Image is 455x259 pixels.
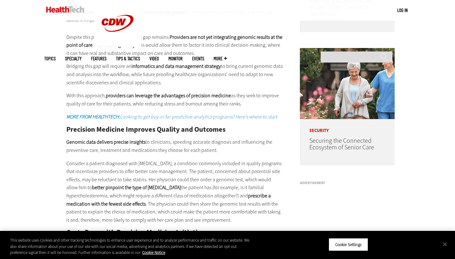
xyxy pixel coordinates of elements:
[438,237,452,251] button: Close
[66,139,145,145] strong: Genomic data delivers precise insights
[66,126,283,133] h2: Precision Medicine Improves Quality and Outcomes
[91,56,106,61] a: Features
[65,56,82,61] span: Specialty
[300,119,395,133] p: Security
[66,160,283,224] p: Consider a patient diagnosed with [MEDICAL_DATA], a condition commonly included in quality progra...
[66,113,278,120] a: MORE FROM HEALTHTECH:Looking to get buy-in for predictive analytics programs? Here’s where to start.
[149,56,159,61] a: Video
[214,56,227,61] span: More
[300,48,395,119] img: nurse walks with senior woman through a garden
[397,7,408,13] a: Log in
[66,229,283,236] h2: Costs Drop with Precision Medicine Initiatives
[116,56,140,61] a: Tips & Tactics
[66,62,283,87] p: Bridging this gap will require an to bring current genomic data and analysis into the workflow, w...
[142,250,165,255] a: More information about your privacy
[329,238,368,251] button: Cookie Settings
[66,192,271,207] strong: prescribe a medication with the fewest side effects
[66,113,278,120] em: Looking to get buy-in for predictive analytics programs? Here’s where to start.
[66,113,120,120] strong: MORE FROM HEALTHTECH:
[46,6,84,13] img: Home
[92,184,181,191] strong: better pinpoint the type of [MEDICAL_DATA]
[106,92,231,99] strong: providers can leverage the advantages of precision medicine
[44,56,56,61] span: Topics
[94,42,141,48] a: CDW
[397,7,408,14] div: User menu
[168,56,183,61] a: MonITor
[66,138,283,154] p: to clinicians, speeding accurate diagnosis and influencing the preventive care, treatment and med...
[309,136,374,152] a: Securing the Connected Ecosystem of Senior Care
[66,92,283,108] p: With this approach, as they seek to improve quality of care for their patients, while reducing st...
[192,56,204,61] a: Events
[10,237,250,256] div: This website uses cookies and other tracking technologies to enhance user experience and to analy...
[300,181,395,185] h3: Advertisement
